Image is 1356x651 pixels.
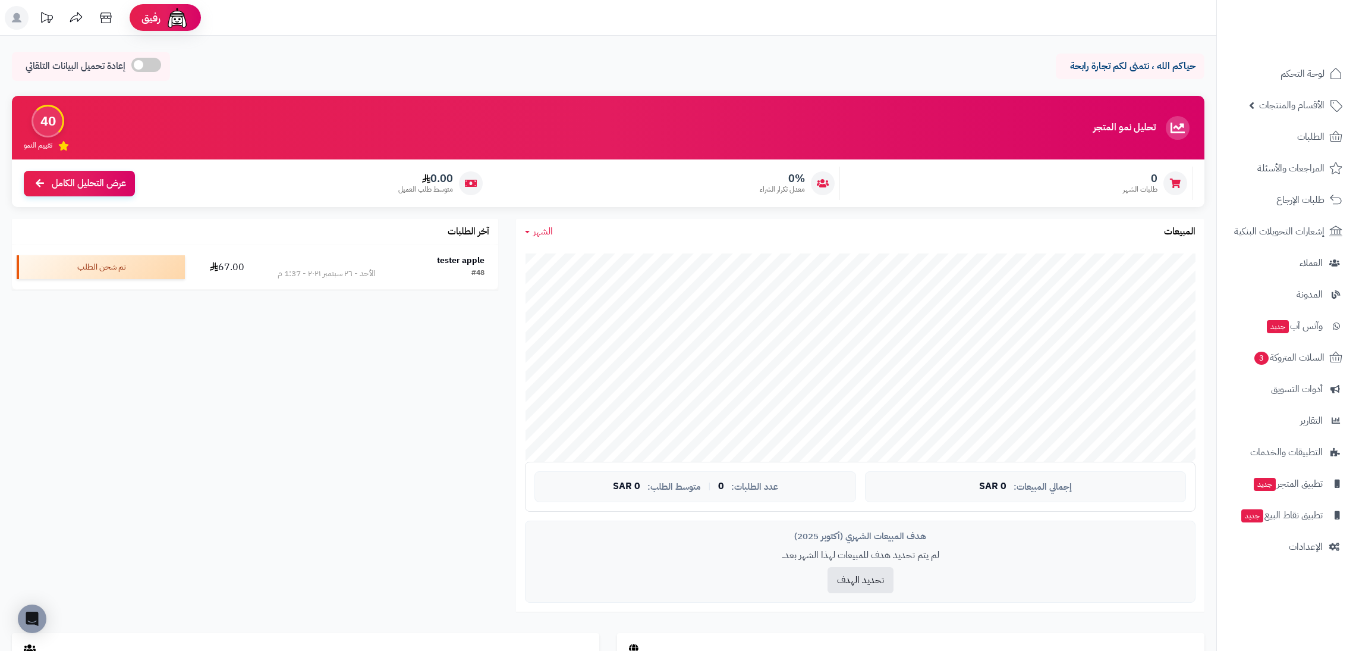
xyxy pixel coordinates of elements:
img: ai-face.png [165,6,189,30]
span: وآتس آب [1266,318,1323,334]
h3: المبيعات [1164,227,1195,237]
a: التقارير [1224,406,1349,435]
a: تطبيق نقاط البيعجديد [1224,501,1349,530]
a: عرض التحليل الكامل [24,171,135,196]
a: تحديثات المنصة [32,6,61,33]
a: التطبيقات والخدمات [1224,438,1349,467]
strong: tester apple [437,254,484,267]
a: المراجعات والأسئلة [1224,154,1349,183]
span: الأقسام والمنتجات [1259,97,1324,114]
span: التقارير [1300,412,1323,429]
a: طلبات الإرجاع [1224,186,1349,214]
a: إشعارات التحويلات البنكية [1224,217,1349,246]
div: الأحد - ٢٦ سبتمبر ٢٠٢١ - 1:37 م [278,268,375,280]
span: التطبيقات والخدمات [1250,444,1323,461]
a: وآتس آبجديد [1224,312,1349,340]
span: 0 SAR [613,481,640,492]
span: 3 [1254,352,1269,365]
a: أدوات التسويق [1224,375,1349,403]
span: | [708,482,711,491]
button: تحديد الهدف [828,567,893,593]
span: الإعدادات [1289,539,1323,555]
a: السلات المتروكة3 [1224,343,1349,372]
img: logo-2.png [1275,25,1345,50]
a: تطبيق المتجرجديد [1224,470,1349,498]
span: أدوات التسويق [1271,381,1323,398]
span: تقييم النمو [24,140,52,151]
span: المراجعات والأسئلة [1257,160,1324,177]
span: لوحة التحكم [1281,65,1324,82]
span: إشعارات التحويلات البنكية [1234,223,1324,240]
span: رفيق [141,11,161,25]
span: المدونة [1297,286,1323,303]
h3: تحليل نمو المتجر [1093,123,1156,133]
a: العملاء [1224,249,1349,277]
a: الشهر [525,225,553,239]
span: 0.00 [398,172,453,185]
a: المدونة [1224,280,1349,309]
span: الطلبات [1297,129,1324,145]
span: 0 SAR [979,481,1006,492]
span: جديد [1241,509,1263,522]
div: هدف المبيعات الشهري (أكتوبر 2025) [534,530,1186,543]
span: جديد [1254,478,1276,491]
div: Open Intercom Messenger [18,605,46,633]
a: الطلبات [1224,123,1349,151]
span: 0% [760,172,805,185]
span: تطبيق المتجر [1253,475,1323,492]
div: تم شحن الطلب [17,255,185,279]
span: عدد الطلبات: [731,482,778,492]
span: إعادة تحميل البيانات التلقائي [26,60,125,73]
p: لم يتم تحديد هدف للمبيعات لهذا الشهر بعد. [534,549,1186,562]
span: السلات المتروكة [1253,349,1324,366]
span: العملاء [1300,255,1323,271]
h3: آخر الطلبات [448,227,489,237]
a: لوحة التحكم [1224,60,1349,88]
span: طلبات الشهر [1123,184,1157,195]
p: حياكم الله ، نتمنى لكم تجارة رابحة [1065,60,1195,73]
span: إجمالي المبيعات: [1014,482,1072,492]
span: 0 [718,481,724,492]
td: 67.00 [190,245,265,289]
span: جديد [1267,320,1289,333]
span: طلبات الإرجاع [1276,192,1324,208]
span: متوسط الطلب: [647,482,701,492]
span: معدل تكرار الشراء [760,184,805,195]
span: الشهر [533,224,553,239]
span: عرض التحليل الكامل [52,177,126,190]
span: 0 [1123,172,1157,185]
a: الإعدادات [1224,533,1349,561]
div: #48 [471,268,484,280]
span: متوسط طلب العميل [398,184,453,195]
span: تطبيق نقاط البيع [1240,507,1323,524]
